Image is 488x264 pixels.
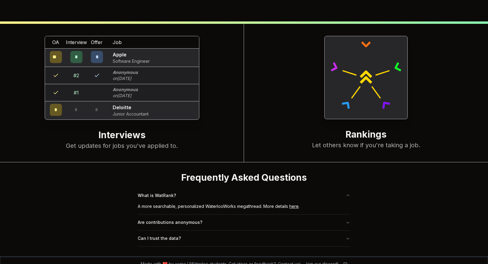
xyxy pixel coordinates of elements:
button: Are contributions anonymous? [138,215,350,230]
p: on [DATE] [113,75,138,81]
span: Job [113,39,122,46]
h2: Frequently Asked Questions [138,172,350,183]
p: on [DATE] [113,93,138,99]
a: here [289,204,299,209]
h2: Rankings [256,129,476,141]
p: Junior Accountant [113,111,149,117]
span: Offer [91,39,103,46]
div: # 1 [74,89,79,96]
div: # 2 [73,72,79,79]
p: Get updates for jobs you've applied to. [12,142,232,150]
h2: Interviews [12,129,232,142]
div: What is WatRank? [138,203,350,214]
div: A more searchable, personalized WaterlooWorks megathread. More details . [138,203,350,214]
span: Interview [66,39,87,46]
p: Software Engineer [113,58,150,64]
span: OA [52,39,59,46]
p: Deloitte [113,104,149,111]
button: What is WatRank? [138,188,350,203]
p: Anonymous [113,87,138,93]
p: Let others know if you're taking a job. [256,141,476,149]
p: Apple [113,51,150,58]
p: Anonymous [113,69,138,75]
button: Can I trust the data? [138,231,350,246]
